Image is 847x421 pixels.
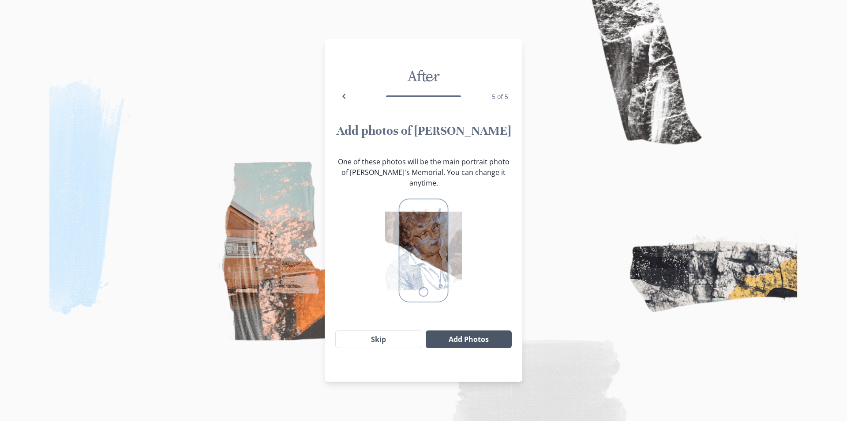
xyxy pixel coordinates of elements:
[492,92,508,101] span: 5 of 5
[426,330,512,348] button: Add Photos
[335,123,512,139] h1: Add photos of [PERSON_NAME]
[335,330,422,348] button: Skip
[335,156,512,188] p: One of these photos will be the main portrait photo of [PERSON_NAME]'s Memorial. You can change i...
[385,195,462,306] img: Portrait photo preview
[335,87,353,105] button: Back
